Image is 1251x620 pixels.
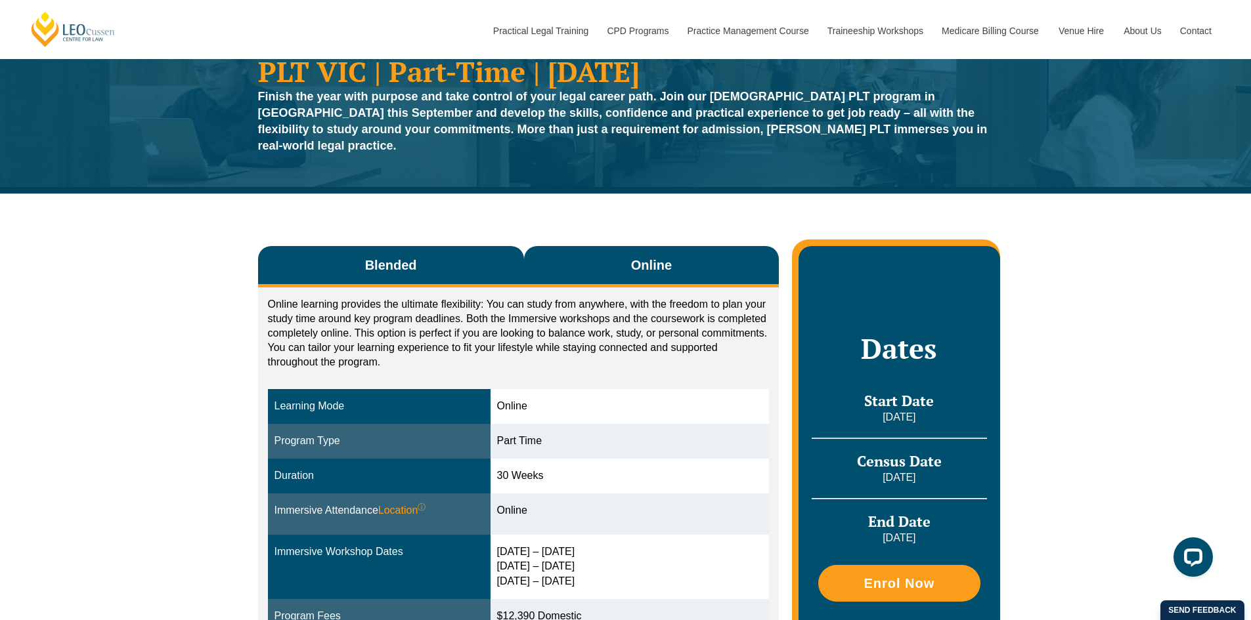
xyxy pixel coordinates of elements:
[1114,3,1170,59] a: About Us
[857,451,942,470] span: Census Date
[274,434,484,449] div: Program Type
[497,399,763,414] div: Online
[868,512,931,531] span: End Date
[812,531,986,545] p: [DATE]
[1163,532,1218,587] iframe: LiveChat chat widget
[365,256,417,274] span: Blended
[1170,3,1221,59] a: Contact
[1049,3,1114,59] a: Venue Hire
[258,90,988,152] strong: Finish the year with purpose and take control of your legal career path. Join our [DEMOGRAPHIC_DA...
[864,391,934,410] span: Start Date
[497,468,763,484] div: 30 Weeks
[378,503,426,518] span: Location
[274,399,484,414] div: Learning Mode
[274,545,484,560] div: Immersive Workshop Dates
[597,3,677,59] a: CPD Programs
[631,256,672,274] span: Online
[818,3,932,59] a: Traineeship Workshops
[497,434,763,449] div: Part Time
[497,503,763,518] div: Online
[258,57,994,85] h1: PLT VIC | Part-Time | [DATE]
[483,3,598,59] a: Practical Legal Training
[812,470,986,485] p: [DATE]
[268,297,770,369] p: Online learning provides the ultimate flexibility: You can study from anywhere, with the freedom ...
[274,503,484,518] div: Immersive Attendance
[497,545,763,590] div: [DATE] – [DATE] [DATE] – [DATE] [DATE] – [DATE]
[818,565,980,602] a: Enrol Now
[932,3,1049,59] a: Medicare Billing Course
[274,468,484,484] div: Duration
[812,410,986,424] p: [DATE]
[864,577,934,590] span: Enrol Now
[812,332,986,365] h2: Dates
[30,10,117,48] a: [PERSON_NAME] Centre for Law
[678,3,818,59] a: Practice Management Course
[418,503,426,512] sup: ⓘ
